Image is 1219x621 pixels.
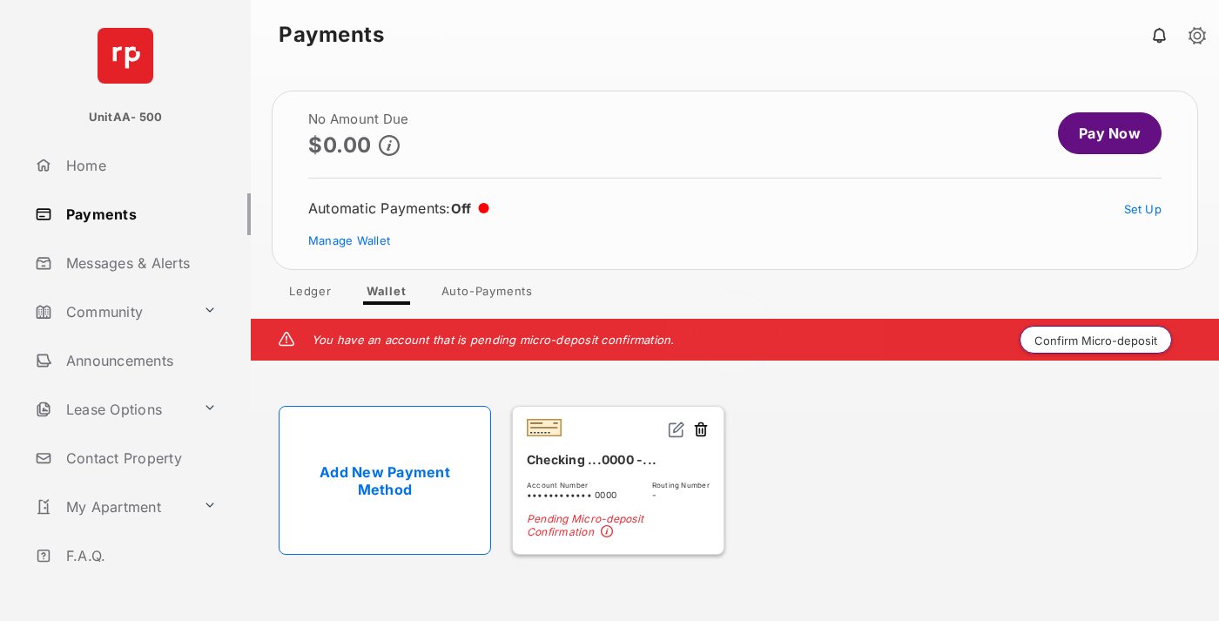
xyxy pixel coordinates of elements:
a: F.A.Q. [28,535,251,577]
p: UnitAA- 500 [89,109,163,126]
img: svg+xml;base64,PHN2ZyB4bWxucz0iaHR0cDovL3d3dy53My5vcmcvMjAwMC9zdmciIHdpZHRoPSI2NCIgaGVpZ2h0PSI2NC... [98,28,153,84]
a: My Apartment [28,486,196,528]
a: Lease Options [28,388,196,430]
a: Announcements [28,340,251,381]
a: Payments [28,193,251,235]
a: Home [28,145,251,186]
a: Contact Property [28,437,251,479]
a: Community [28,291,196,333]
strong: Payments [279,24,384,45]
a: Messages & Alerts [28,242,251,284]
